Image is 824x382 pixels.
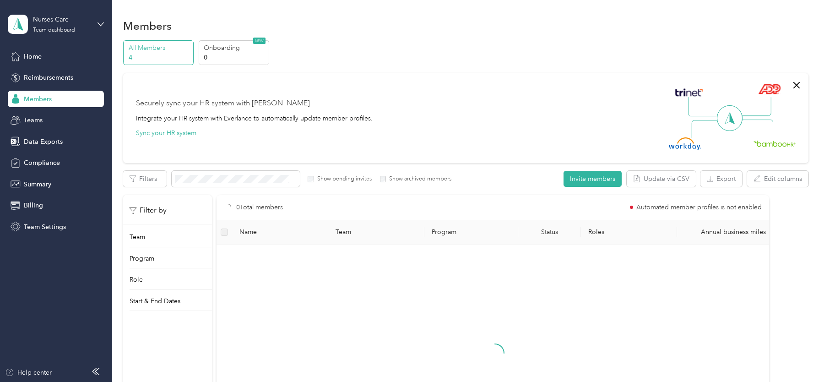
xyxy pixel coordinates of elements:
span: Automated member profiles is not enabled [636,204,762,211]
button: Filters [123,171,167,187]
th: Status [518,220,581,245]
th: Name [232,220,328,245]
span: Summary [24,180,51,189]
img: Line Right Down [741,120,773,139]
p: 0 Total members [236,202,283,213]
button: Help center [5,368,52,377]
p: Program [130,254,154,263]
h1: Members [123,21,172,31]
p: All Members [129,43,191,53]
div: Integrate your HR system with Everlance to automatically update member profiles. [136,114,373,123]
img: Line Left Up [688,97,720,117]
img: Trinet [673,86,705,99]
span: Team Settings [24,222,66,232]
p: Start & End Dates [130,296,180,306]
span: Data Exports [24,137,63,147]
label: Show pending invites [314,175,372,183]
iframe: Everlance-gr Chat Button Frame [773,331,824,382]
div: Securely sync your HR system with [PERSON_NAME] [136,98,310,109]
button: Edit columns [747,171,808,187]
img: Line Left Down [691,120,723,138]
span: Name [239,228,321,236]
th: Annual business miles [677,220,773,245]
img: ADP [758,84,781,94]
span: Compliance [24,158,60,168]
img: Line Right Up [739,97,771,116]
p: 4 [129,53,191,62]
div: Nurses Care [33,15,90,24]
button: Invite members [564,171,622,187]
span: Home [24,52,42,61]
span: Teams [24,115,43,125]
span: NEW [253,38,266,44]
button: Export [700,171,742,187]
div: Team dashboard [33,27,75,33]
p: Filter by [130,205,167,216]
span: Reimbursements [24,73,73,82]
button: Update via CSV [627,171,696,187]
th: Team [328,220,424,245]
p: Role [130,275,143,284]
th: Program [424,220,518,245]
img: BambooHR [754,140,796,147]
span: Members [24,94,52,104]
th: Roles [581,220,677,245]
button: Sync your HR system [136,128,196,138]
p: 0 [204,53,266,62]
label: Show archived members [386,175,451,183]
p: Onboarding [204,43,266,53]
p: Team [130,232,145,242]
span: Billing [24,201,43,210]
img: Workday [669,137,701,150]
